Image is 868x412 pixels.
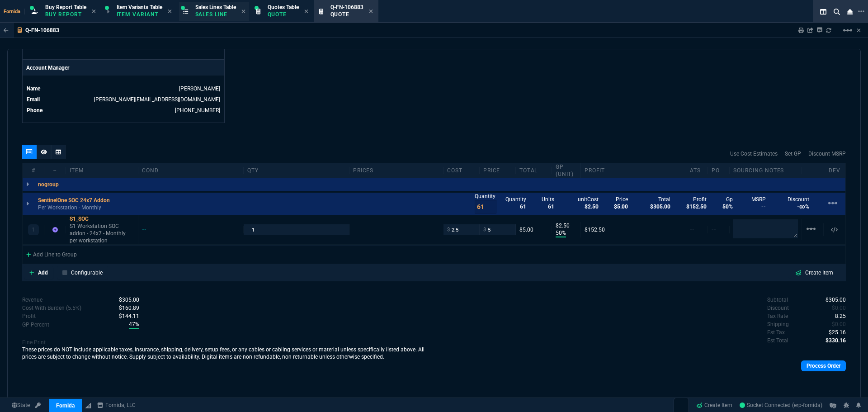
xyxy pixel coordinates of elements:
div: -- [44,167,66,174]
span: Name [27,85,40,92]
div: $152.50 [585,226,682,233]
span: 330.1625 [826,337,846,344]
p: Per Workstation - Monthly [38,204,115,211]
nx-icon: Close Tab [241,8,245,15]
p: 50% [556,229,566,237]
span: Socket Connected (erp-fornida) [740,402,822,408]
span: Phone [27,107,42,114]
div: $5.00 [519,226,548,233]
nx-icon: Close Workbench [844,6,856,17]
p: Item Variant [117,11,162,18]
p: undefined [767,296,788,304]
p: undefined [767,304,789,312]
p: With Burden (5.5%) [22,312,36,320]
div: qty [244,167,349,174]
p: Quantity [475,193,496,200]
a: Create Item [788,267,840,279]
div: prices [349,167,443,174]
nx-icon: Close Tab [369,8,373,15]
span: -- [712,227,716,233]
div: price [480,167,516,174]
div: Profit [581,167,686,174]
p: Add [38,269,48,277]
p: spec.value [110,312,139,320]
span: 25.162499999999998 [829,329,846,336]
span: 8.25 [835,313,846,319]
div: # [23,167,44,174]
p: Q-FN-106883 [25,27,59,34]
p: spec.value [824,304,846,312]
div: -- [142,226,155,233]
p: Revenue [22,296,42,304]
nx-icon: Open New Tab [858,7,864,16]
p: spec.value [817,296,846,304]
p: These prices do NOT include applicable taxes, insurance, shipping, delivery, setup fees, or any c... [22,346,434,360]
tr: undefined [26,84,221,93]
a: Global State [9,401,33,409]
p: spec.value [821,328,846,336]
div: dev [824,167,845,174]
p: spec.value [120,320,139,329]
tr: undefined [26,106,221,115]
p: Configurable [71,269,103,277]
span: Sales Lines Table [195,4,236,10]
span: With Burden (5.5%) [129,320,139,329]
mat-icon: Example home icon [806,223,816,234]
p: spec.value [827,312,846,320]
p: 1 [32,226,35,233]
span: Revenue [119,297,139,303]
span: Cost With Burden (5.5%) [119,305,139,311]
div: S1_SOC [70,215,134,223]
p: spec.value [817,336,846,345]
p: spec.value [110,296,139,304]
div: Sourcing Notes [730,167,802,174]
p: nogroup [38,181,59,188]
nx-icon: Close Tab [92,8,96,15]
div: ATS [686,167,708,174]
a: -- [217,44,220,50]
nx-icon: Close Tab [168,8,172,15]
p: Quote [330,11,363,18]
p: spec.value [110,304,139,312]
p: undefined [767,320,789,328]
a: Set GP [785,150,801,158]
span: id [27,44,31,50]
a: Create Item [693,398,736,412]
span: $ [447,226,450,233]
div: GP (unit) [552,163,581,178]
p: SentinelOne SOC 24x7 Addon [38,197,110,204]
div: cost [443,167,480,174]
span: 0 [832,321,846,327]
nx-icon: Split Panels [816,6,830,17]
a: Hide Workbench [857,27,861,34]
a: API TOKEN [33,401,43,409]
span: Item Variants Table [117,4,162,10]
span: Fornida [4,9,24,14]
a: Process Order [801,360,846,371]
div: cond [138,167,244,174]
p: spec.value [824,320,846,328]
p: undefined [767,328,785,336]
p: Account Manager [23,60,224,76]
a: [PERSON_NAME][EMAIL_ADDRESS][DOMAIN_NAME] [94,96,220,103]
p: undefined [767,336,788,345]
span: Quotes Table [268,4,299,10]
span: Buy Report Table [45,4,86,10]
a: msbcCompanyName [94,401,138,409]
mat-icon: Example home icon [827,198,838,208]
nx-icon: Back to Table [4,27,9,33]
a: (949) 722-1222 [175,107,220,114]
p: S1 Workstation SOC addon - 24x7 - Monthly per workstation [70,223,134,244]
nx-icon: Item not found in Business Central. The quote is still valid. [52,227,58,233]
p: Quote [268,11,299,18]
a: Discount MSRP [808,150,846,158]
span: -- [690,227,694,233]
nx-icon: Close Tab [304,8,308,15]
span: $ [483,226,486,233]
div: PO [708,167,730,174]
span: Email [27,96,40,103]
a: [PERSON_NAME] [179,85,220,92]
p: $2.50 [556,222,577,229]
span: With Burden (5.5%) [119,313,139,319]
a: Use Cost Estimates [730,150,778,158]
